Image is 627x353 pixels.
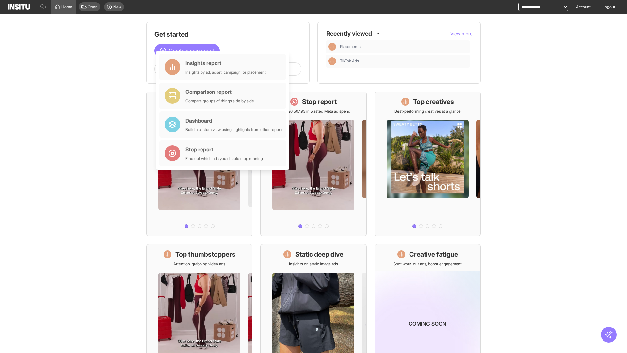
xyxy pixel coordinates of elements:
span: TikTok Ads [340,59,359,64]
span: New [113,4,121,9]
div: Comparison report [185,88,254,96]
div: Dashboard [185,117,283,125]
span: Placements [340,44,467,49]
div: Insights report [185,59,266,67]
h1: Stop report [302,97,337,106]
div: Stop report [185,145,263,153]
button: View more [450,30,473,37]
img: Logo [8,4,30,10]
div: Insights [328,57,336,65]
span: Placements [340,44,361,49]
p: Save £26,507.93 in wasted Meta ad spend [276,109,350,114]
h1: Get started [154,30,301,39]
div: Insights [328,43,336,51]
div: Compare groups of things side by side [185,98,254,104]
p: Best-performing creatives at a glance [394,109,461,114]
span: View more [450,31,473,36]
span: Open [88,4,98,9]
h1: Static deep dive [295,250,343,259]
span: Home [61,4,72,9]
div: Build a custom view using highlights from other reports [185,127,283,132]
p: Attention-grabbing video ads [173,261,225,267]
span: Create a new report [169,47,215,55]
button: Create a new report [154,44,220,57]
a: Top creativesBest-performing creatives at a glance [375,92,481,236]
p: Insights on static image ads [289,261,338,267]
div: Find out which ads you should stop running [185,156,263,161]
h1: Top thumbstoppers [175,250,235,259]
h1: Top creatives [413,97,454,106]
a: Stop reportSave £26,507.93 in wasted Meta ad spend [260,92,366,236]
a: What's live nowSee all active ads instantly [146,92,252,236]
div: Insights by ad, adset, campaign, or placement [185,70,266,75]
span: TikTok Ads [340,59,467,64]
